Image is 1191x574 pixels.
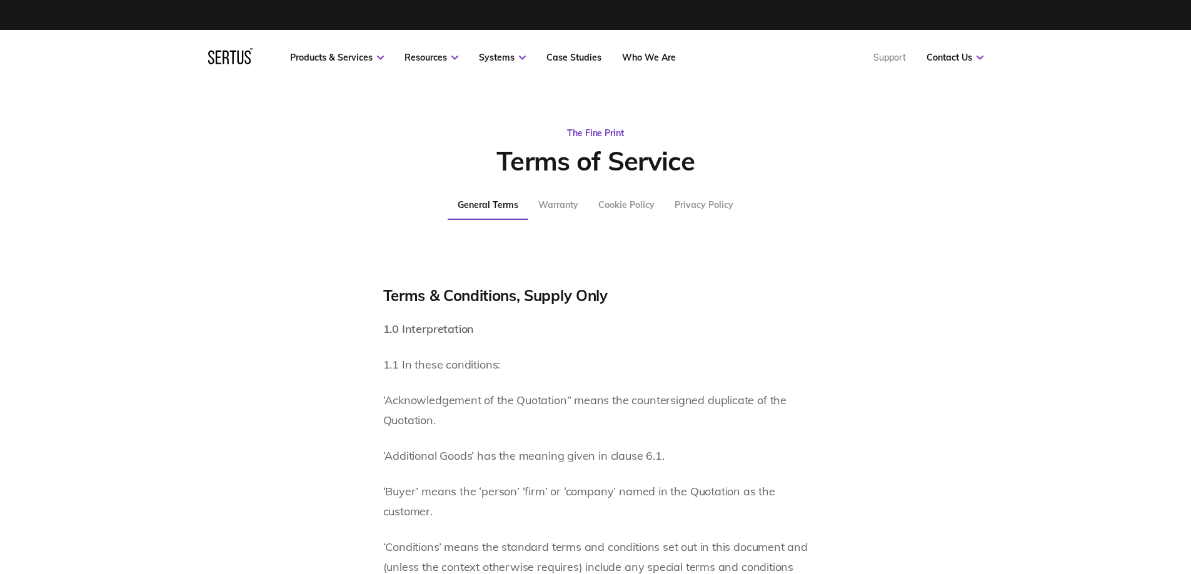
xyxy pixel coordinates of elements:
a: Products & Services [290,52,384,63]
div: Terms & Conditions, Supply Only [383,285,608,305]
div: Terms of Service [496,144,695,177]
div: Privacy Policy [675,199,733,210]
a: Systems [479,52,526,63]
a: Support [873,52,906,63]
p: 1.1 In these conditions: [383,355,808,375]
a: Case Studies [546,52,601,63]
div: Warranty [538,199,578,210]
a: Resources [405,52,458,63]
a: Who We Are [622,52,676,63]
p: ‘Acknowledgement of the Quotation” means the countersigned duplicate of the Quotation. [383,390,808,430]
div: General Terms [458,199,518,210]
div: Cookie Policy [598,199,655,210]
p: ‘Buyer’ means the ‘person’ ‘firm’ or ‘company’ named in the Quotation as the customer. [383,482,808,522]
p: ‘Additional Goods’ has the meaning given in clause 6.1. [383,446,808,466]
b: 1.0 Interpretation [383,322,475,336]
div: The Fine Print [567,127,623,140]
a: Contact Us [927,52,983,63]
